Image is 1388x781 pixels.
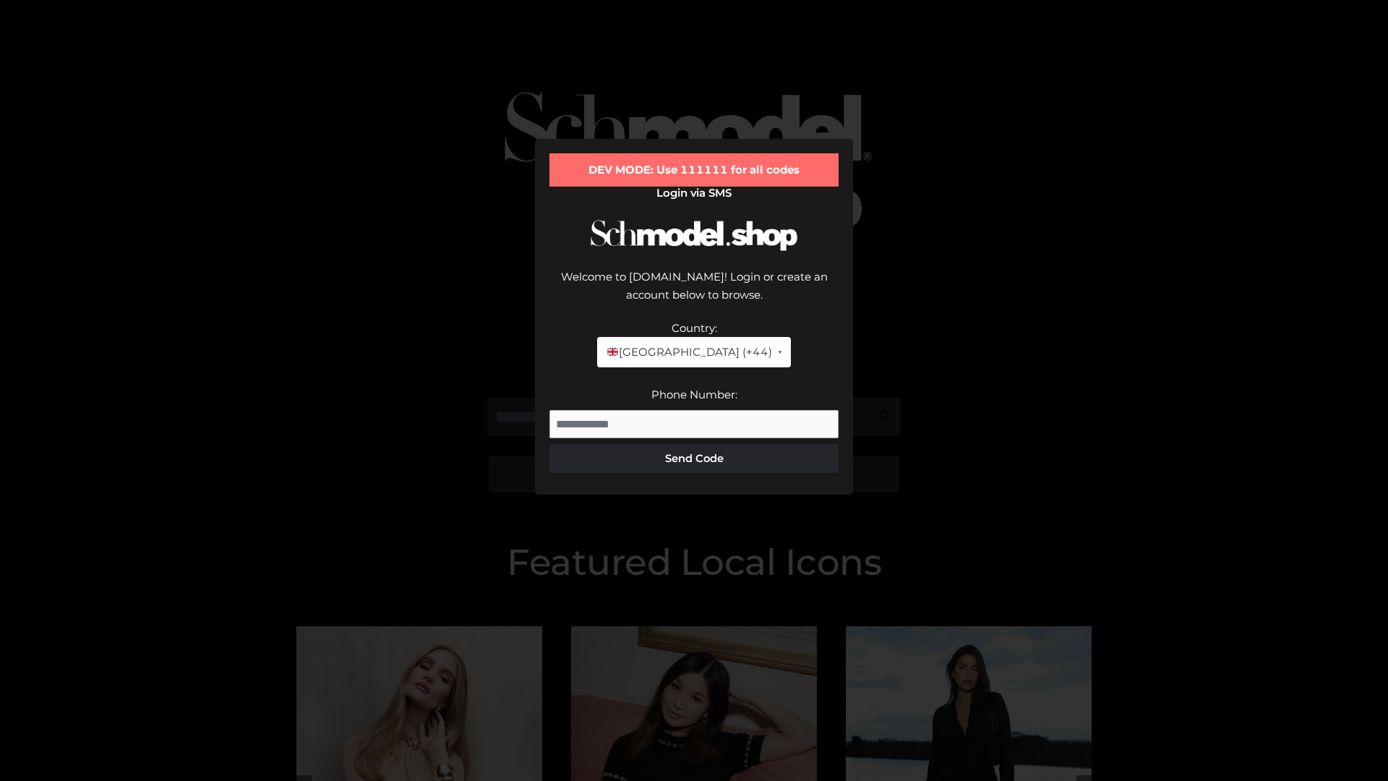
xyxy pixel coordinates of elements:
label: Country: [672,321,717,335]
h2: Login via SMS [549,187,839,200]
div: DEV MODE: Use 111111 for all codes [549,153,839,187]
label: Phone Number: [651,388,737,401]
button: Send Code [549,444,839,473]
img: Schmodel Logo [586,207,802,264]
div: Welcome to [DOMAIN_NAME]! Login or create an account below to browse. [549,268,839,319]
img: 🇬🇧 [607,346,618,357]
span: [GEOGRAPHIC_DATA] (+44) [606,343,771,362]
